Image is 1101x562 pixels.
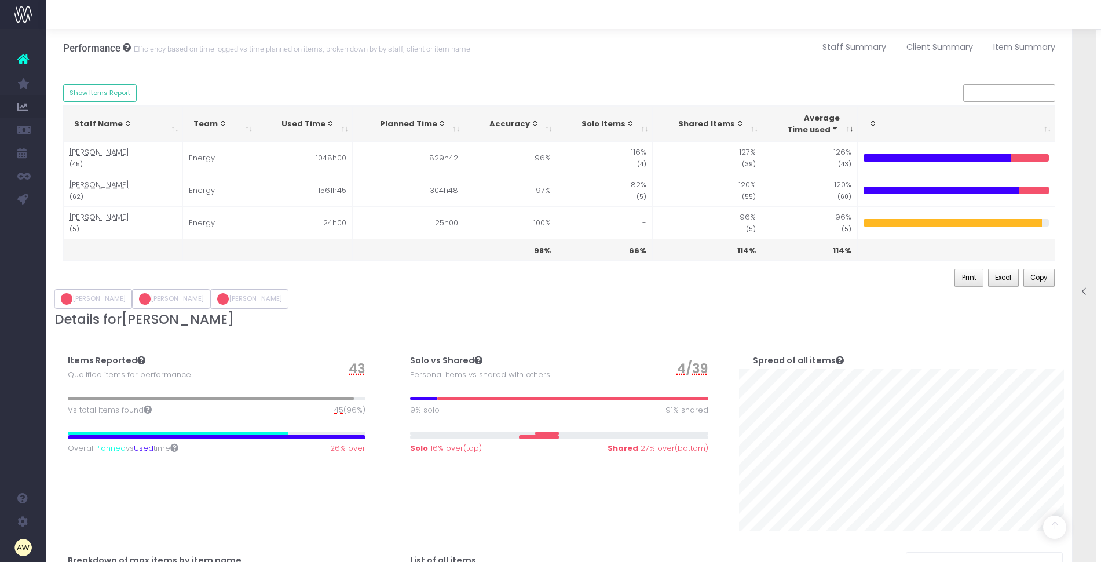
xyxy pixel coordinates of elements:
[353,206,464,239] td: 25h00
[68,356,145,366] h4: Items Reported
[653,174,762,206] td: 120%
[63,84,137,102] button: Show Items Report
[773,112,840,135] div: Average Time used
[663,118,744,130] div: Shared Items
[122,312,234,327] span: [PERSON_NAME]
[464,141,557,174] td: 96%
[568,118,635,130] div: Solo Items
[557,174,653,206] td: 82%
[653,106,762,141] th: Shared Items: activate to sort column ascending
[475,118,539,130] div: Accuracy
[753,356,844,366] h4: Spread of all items
[464,239,557,261] th: 98%
[557,239,653,261] th: 66%
[334,404,365,416] span: (96%)
[464,174,557,206] td: 97%
[822,34,886,61] a: Staff Summary
[54,312,1065,327] h3: Details for
[410,443,482,454] span: (top)
[14,539,32,556] img: images/default_profile_image.png
[637,158,646,169] small: (4)
[1030,272,1047,283] span: Copy
[993,34,1055,61] a: Item Summary
[68,443,178,454] span: Overall vs time
[842,223,851,233] small: (5)
[349,359,365,378] span: 43
[608,443,708,454] span: (bottom)
[954,269,983,287] button: Print
[134,443,153,454] span: Used
[995,272,1011,283] span: Excel
[353,106,464,141] th: Planned Time: activate to sort column ascending
[464,206,557,239] td: 100%
[557,141,653,174] td: 116%
[988,269,1019,287] button: Excel
[906,34,973,61] a: Client Summary
[183,141,257,174] td: Energy
[641,443,675,454] span: 27% over
[54,289,133,309] button: [PERSON_NAME]
[1023,269,1055,287] button: Copy
[330,443,365,454] span: 26% over
[257,206,353,239] td: 24h00
[70,223,79,233] small: (5)
[183,106,257,141] th: Team: activate to sort column ascending
[746,223,756,233] small: (5)
[183,174,257,206] td: Energy
[363,118,446,130] div: Planned Time
[665,404,708,416] span: 91% shared
[68,404,152,416] span: Vs total items found
[64,106,183,141] th: Staff Name: activate to sort column ascending
[210,289,288,309] button: [PERSON_NAME]
[334,404,343,416] span: 45
[962,272,976,283] span: Print
[557,106,653,141] th: Solo Items: activate to sort column ascending
[692,359,708,378] span: 39
[70,179,129,190] abbr: [PERSON_NAME]
[762,106,858,141] th: AverageTime used: activate to sort column ascending
[95,443,126,454] span: Planned
[742,191,756,201] small: (55)
[653,239,762,261] th: 114%
[131,42,470,54] small: Efficiency based on time logged vs time planned on items, broken down by by staff, client or item...
[762,141,858,174] td: 126%
[410,404,440,416] span: 9% solo
[464,106,557,141] th: Accuracy: activate to sort column ascending
[268,118,335,130] div: Used Time
[132,289,210,309] button: [PERSON_NAME]
[63,42,120,54] span: Performance
[608,443,638,454] strong: Shared
[257,141,353,174] td: 1048h00
[677,359,686,378] span: 4
[257,174,353,206] td: 1561h45
[430,443,463,454] span: 16% over
[742,158,756,169] small: (39)
[410,443,428,454] strong: Solo
[353,174,464,206] td: 1304h48
[70,158,83,169] small: (45)
[410,369,550,381] span: Personal items vs shared with others
[653,141,762,174] td: 127%
[70,191,83,201] small: (62)
[257,106,353,141] th: Used Time: activate to sort column ascending
[410,356,482,366] h4: Solo vs Shared
[858,106,1055,141] th: : activate to sort column ascending
[557,206,653,239] td: -
[70,211,129,222] abbr: [PERSON_NAME]
[637,191,646,201] small: (5)
[70,147,129,158] abbr: [PERSON_NAME]
[762,239,858,261] th: 114%
[837,191,851,201] small: (60)
[653,206,762,239] td: 96%
[193,118,239,130] div: Team
[68,369,191,381] span: Qualified items for performance
[353,141,464,174] td: 829h42
[762,174,858,206] td: 120%
[677,359,708,378] span: /
[838,158,851,169] small: (43)
[183,206,257,239] td: Energy
[762,206,858,239] td: 96%
[74,118,165,130] div: Staff Name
